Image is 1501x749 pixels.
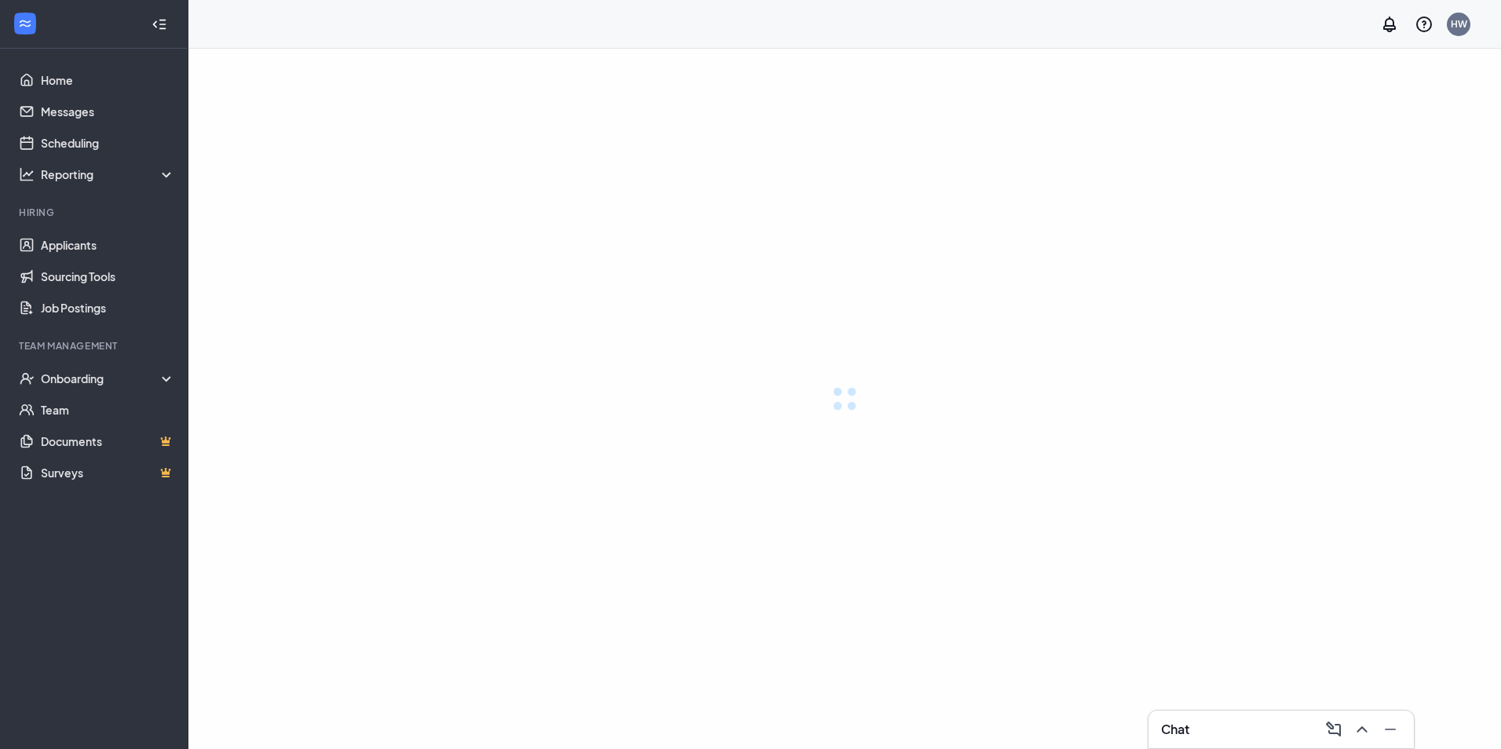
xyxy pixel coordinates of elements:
svg: UserCheck [19,371,35,386]
a: DocumentsCrown [41,426,175,457]
svg: Analysis [19,166,35,182]
button: ComposeMessage [1320,717,1345,742]
svg: Minimize [1381,720,1400,739]
button: ChevronUp [1348,717,1373,742]
div: Reporting [41,166,176,182]
a: Job Postings [41,292,175,323]
button: Minimize [1376,717,1401,742]
a: Home [41,64,175,96]
h3: Chat [1161,721,1189,738]
svg: WorkstreamLogo [17,16,33,31]
a: Team [41,394,175,426]
div: Hiring [19,206,172,219]
a: SurveysCrown [41,457,175,488]
div: Onboarding [41,371,176,386]
svg: Collapse [152,16,167,32]
a: Sourcing Tools [41,261,175,292]
a: Applicants [41,229,175,261]
div: Team Management [19,339,172,353]
div: HW [1451,17,1467,31]
svg: Notifications [1380,15,1399,34]
a: Messages [41,96,175,127]
a: Scheduling [41,127,175,159]
svg: ChevronUp [1353,720,1371,739]
svg: QuestionInfo [1415,15,1433,34]
svg: ComposeMessage [1324,720,1343,739]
